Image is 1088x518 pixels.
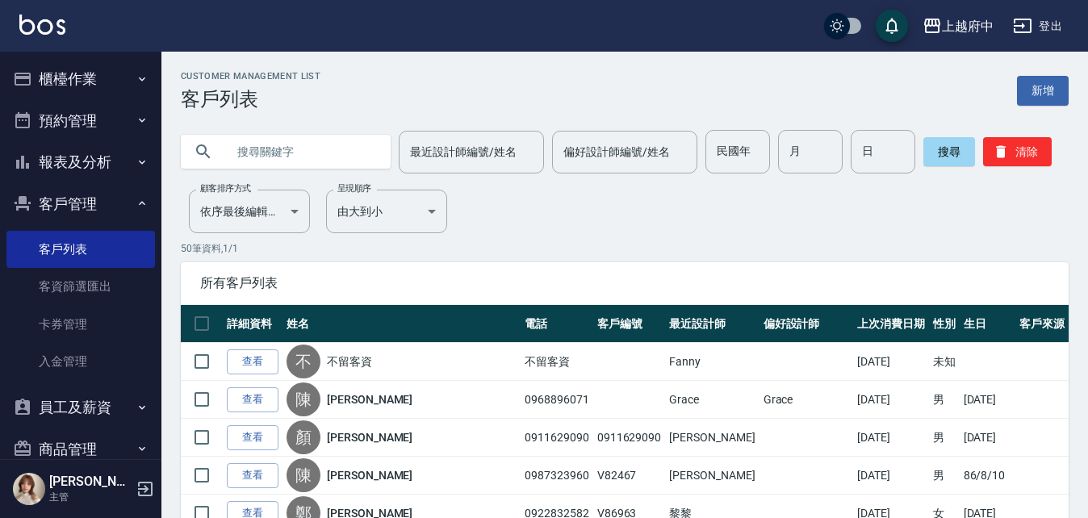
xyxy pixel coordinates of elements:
th: 姓名 [282,305,521,343]
td: 男 [929,381,960,419]
td: 0987323960 [521,457,593,495]
a: [PERSON_NAME] [327,429,412,445]
button: 上越府中 [916,10,1000,43]
img: Logo [19,15,65,35]
a: 客資篩選匯出 [6,268,155,305]
th: 客戶編號 [593,305,666,343]
a: 查看 [227,387,278,412]
a: 查看 [227,425,278,450]
td: Grace [665,381,759,419]
a: 查看 [227,349,278,374]
th: 偏好設計師 [760,305,853,343]
button: 商品管理 [6,428,155,470]
td: 0911629090 [521,419,593,457]
td: 未知 [929,343,960,381]
td: [DATE] [960,381,1016,419]
button: save [876,10,908,42]
td: [PERSON_NAME] [665,457,759,495]
td: Grace [760,381,853,419]
th: 生日 [960,305,1016,343]
button: 報表及分析 [6,141,155,183]
button: 登出 [1006,11,1069,41]
a: [PERSON_NAME] [327,467,412,483]
a: [PERSON_NAME] [327,391,412,407]
th: 性別 [929,305,960,343]
a: 新增 [1017,76,1069,106]
div: 依序最後編輯時間 [189,190,310,233]
div: 上越府中 [942,16,994,36]
td: 0911629090 [593,419,666,457]
div: 不 [287,345,320,378]
td: 男 [929,419,960,457]
td: [DATE] [960,419,1016,457]
td: Fanny [665,343,759,381]
div: 由大到小 [326,190,447,233]
th: 上次消費日期 [853,305,929,343]
a: 卡券管理 [6,306,155,343]
a: 客戶列表 [6,231,155,268]
th: 最近設計師 [665,305,759,343]
td: [PERSON_NAME] [665,419,759,457]
p: 50 筆資料, 1 / 1 [181,241,1069,256]
td: V82467 [593,457,666,495]
td: [DATE] [853,343,929,381]
button: 客戶管理 [6,183,155,225]
div: 陳 [287,382,320,416]
input: 搜尋關鍵字 [226,130,378,173]
th: 詳細資料 [223,305,282,343]
td: 男 [929,457,960,495]
th: 客戶來源 [1015,305,1069,343]
td: 0968896071 [521,381,593,419]
label: 呈現順序 [337,182,371,194]
img: Person [13,473,45,505]
div: 陳 [287,458,320,492]
td: [DATE] [853,419,929,457]
td: 86/8/10 [960,457,1016,495]
span: 所有客戶列表 [200,275,1049,291]
button: 清除 [983,137,1052,166]
div: 顏 [287,420,320,454]
a: 不留客資 [327,353,372,370]
label: 顧客排序方式 [200,182,251,194]
button: 員工及薪資 [6,386,155,428]
button: 櫃檯作業 [6,58,155,100]
a: 查看 [227,463,278,488]
button: 搜尋 [923,137,975,166]
a: 入金管理 [6,343,155,380]
td: [DATE] [853,457,929,495]
th: 電話 [521,305,593,343]
p: 主管 [49,490,132,504]
td: [DATE] [853,381,929,419]
h3: 客戶列表 [181,88,320,111]
td: 不留客資 [521,343,593,381]
h5: [PERSON_NAME] [49,474,132,490]
h2: Customer Management List [181,71,320,81]
button: 預約管理 [6,100,155,142]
